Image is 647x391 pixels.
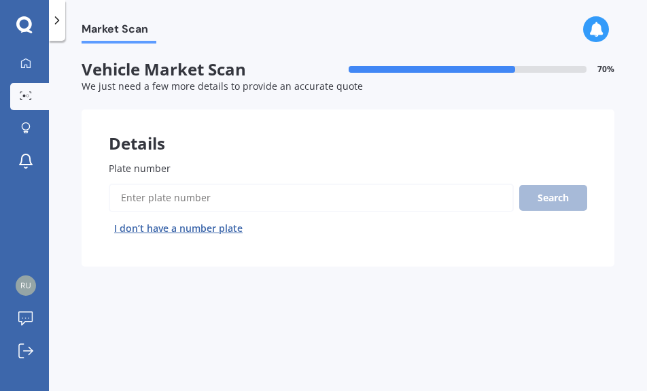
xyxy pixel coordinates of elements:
span: We just need a few more details to provide an accurate quote [82,80,363,92]
span: Market Scan [82,22,156,41]
span: 70 % [597,65,614,74]
span: Vehicle Market Scan [82,60,348,80]
div: Details [82,109,614,150]
input: Enter plate number [109,184,514,212]
span: Plate number [109,162,171,175]
img: faae3860d3fa9ae87d25f3ab6426a0e9 [16,275,36,296]
button: I don’t have a number plate [109,218,248,239]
